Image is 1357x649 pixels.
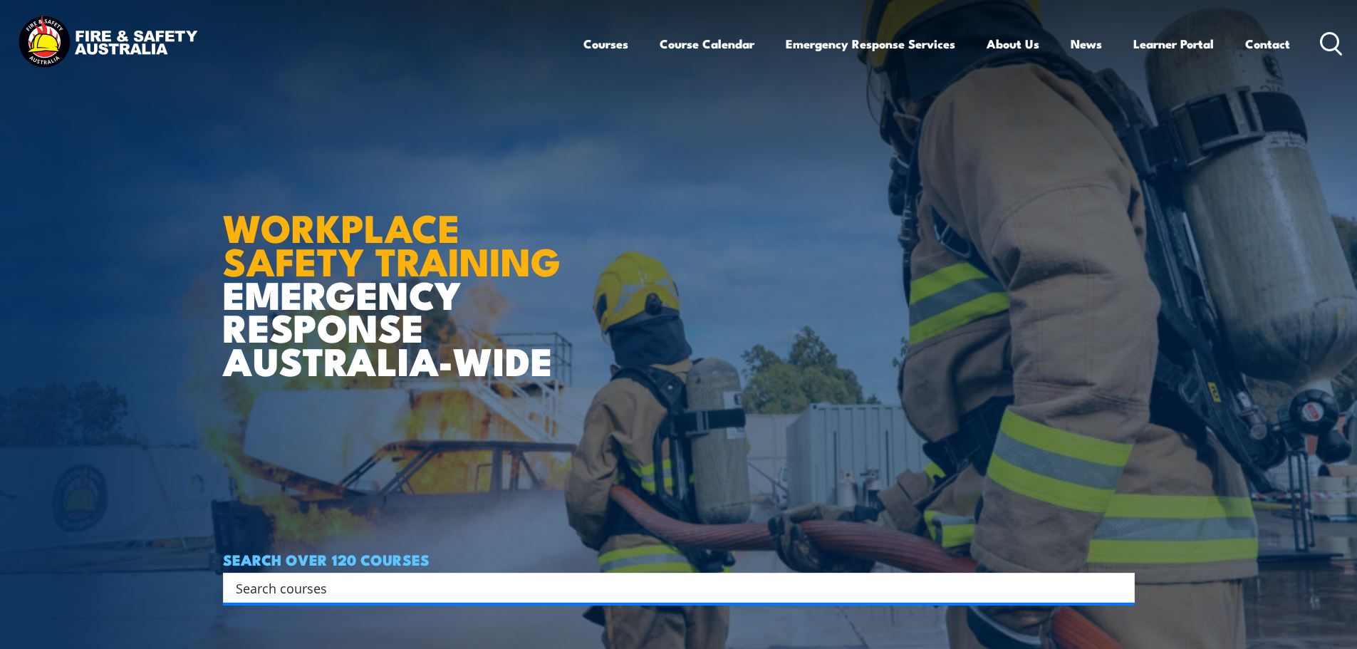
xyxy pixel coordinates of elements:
[223,175,571,377] h1: EMERGENCY RESPONSE AUSTRALIA-WIDE
[1133,25,1214,63] a: Learner Portal
[583,25,628,63] a: Courses
[660,25,754,63] a: Course Calendar
[223,551,1135,567] h4: SEARCH OVER 120 COURSES
[1071,25,1102,63] a: News
[987,25,1039,63] a: About Us
[1245,25,1290,63] a: Contact
[236,577,1103,598] input: Search input
[1110,578,1130,598] button: Search magnifier button
[239,578,1106,598] form: Search form
[223,197,561,289] strong: WORKPLACE SAFETY TRAINING
[786,25,955,63] a: Emergency Response Services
